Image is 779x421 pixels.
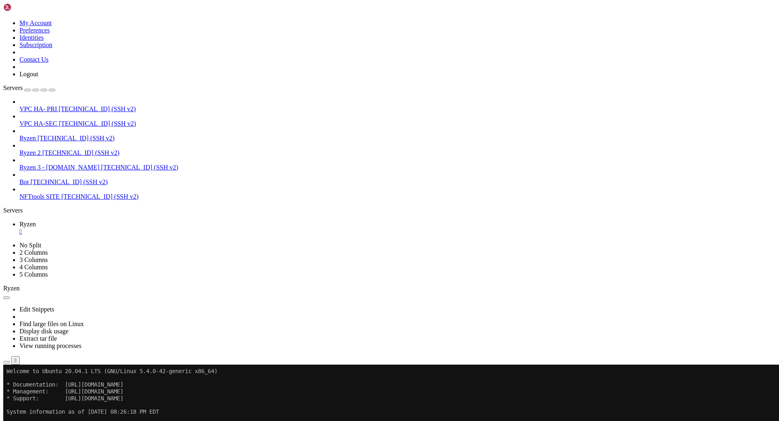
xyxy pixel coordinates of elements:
[3,64,674,71] x-row: Usage of /: 26.7% of 1.79TB
[19,271,48,278] a: 5 Columns
[3,3,50,11] img: Shellngn
[19,19,52,26] a: My Account
[37,135,114,142] span: [TECHNICAL_ID] (SSH v2)
[19,193,776,200] a: NFTtools SITE [TECHNICAL_ID] (SSH v2)
[19,41,52,48] a: Subscription
[3,104,674,111] x-row: IPv4 address for br-1caa85e68324: [TECHNICAL_ID]
[3,111,674,118] x-row: IPv4 address for br-476b3b5d5147: [TECHNICAL_ID]
[19,193,60,200] span: NFTtools SITE
[3,24,674,30] x-row: * Management: [URL][DOMAIN_NAME]
[3,84,23,91] span: Servers
[3,138,674,145] x-row: IPv4 address for docker0: [TECHNICAL_ID]
[19,249,48,256] a: 2 Columns
[11,356,20,365] button: 
[19,98,776,113] li: VPC HA- PRI [TECHNICAL_ID] (SSH v2)
[3,44,674,51] x-row: System information as of [DATE] 08:26:18 PM EDT
[3,17,674,24] x-row: * Documentation: [URL][DOMAIN_NAME]
[30,178,108,185] span: [TECHNICAL_ID] (SSH v2)
[19,221,36,228] span: Ryzen
[61,193,138,200] span: [TECHNICAL_ID] (SSH v2)
[19,71,38,77] a: Logout
[3,77,674,84] x-row: Swap usage: 0%
[3,3,674,10] x-row: Welcome to Ubuntu 20.04.1 LTS (GNU/Linux 5.4.0-42-generic x86_64)
[19,149,776,157] a: Ryzen 2 [TECHNICAL_ID] (SSH v2)
[3,192,674,199] x-row: [URL][DOMAIN_NAME]
[19,56,49,63] a: Contact Us
[19,164,99,171] span: Ryzen 3 - [DOMAIN_NAME]
[3,212,674,219] x-row: 299 of these updates are security updates.
[3,273,674,280] x-row: root@openblur:~#
[3,260,674,266] x-row: You have new mail.
[3,145,674,152] x-row: IPv4 address for enp35s0: [TECHNICAL_ID]
[19,127,776,142] li: Ryzen [TECHNICAL_ID] (SSH v2)
[19,221,776,235] a: Ryzen
[19,256,48,263] a: 3 Columns
[19,120,57,127] span: VPC HA-SEC
[3,125,674,131] x-row: IPv4 address for br-cc5b65bbef31: [TECHNICAL_ID]
[3,91,674,98] x-row: Users logged in: 0
[19,135,776,142] a: Ryzen [TECHNICAL_ID] (SSH v2)
[15,357,17,363] div: 
[3,158,674,165] x-row: => There are 896 zombie processes.
[19,178,776,186] a: Bot [TECHNICAL_ID] (SSH v2)
[19,228,776,235] a: 
[58,105,136,112] span: [TECHNICAL_ID] (SSH v2)
[19,178,29,185] span: Bot
[3,71,674,77] x-row: Memory usage: 36%
[3,172,674,179] x-row: * Ubuntu 20.04 LTS Focal Fossa has reached its end of standard support on 31 Ma
[19,171,776,186] li: Bot [TECHNICAL_ID] (SSH v2)
[19,328,69,335] a: Display disk usage
[3,285,19,292] span: Ryzen
[19,105,776,113] a: VPC HA- PRI [TECHNICAL_ID] (SSH v2)
[3,185,674,192] x-row: For more details see:
[19,342,82,349] a: View running processes
[19,149,41,156] span: Ryzen 2
[3,131,674,138] x-row: IPv4 address for br-f9f970296305: [TECHNICAL_ID]
[3,84,55,91] a: Servers
[19,105,57,112] span: VPC HA- PRI
[3,232,674,239] x-row: New release '22.04.5 LTS' available.
[59,120,136,127] span: [TECHNICAL_ID] (SSH v2)
[19,135,36,142] span: Ryzen
[19,320,84,327] a: Find large files on Linux
[19,242,41,249] a: No Split
[42,149,119,156] span: [TECHNICAL_ID] (SSH v2)
[3,206,674,213] x-row: 401 updates can be installed immediately.
[3,239,674,246] x-row: Run 'do-release-upgrade' to upgrade to it.
[19,27,50,34] a: Preferences
[101,164,178,171] span: [TECHNICAL_ID] (SSH v2)
[3,118,674,125] x-row: IPv4 address for br-8f11d299f1c0: [TECHNICAL_ID]
[3,57,674,64] x-row: System load: 5.54
[3,30,674,37] x-row: * Support: [URL][DOMAIN_NAME]
[19,186,776,200] li: NFTtools SITE [TECHNICAL_ID] (SSH v2)
[19,306,54,313] a: Edit Snippets
[19,142,776,157] li: Ryzen 2 [TECHNICAL_ID] (SSH v2)
[19,113,776,127] li: VPC HA-SEC [TECHNICAL_ID] (SSH v2)
[19,34,44,41] a: Identities
[19,335,57,342] a: Extract tar file
[3,98,674,105] x-row: IPv4 address for br-169197f2cb2a: [TECHNICAL_ID]
[19,120,776,127] a: VPC HA-SEC [TECHNICAL_ID] (SSH v2)
[3,207,776,214] div: Servers
[61,273,65,280] div: (17, 40)
[19,157,776,171] li: Ryzen 3 - [DOMAIN_NAME] [TECHNICAL_ID] (SSH v2)
[3,219,674,226] x-row: To see these additional updates run: apt list --upgradable
[19,164,776,171] a: Ryzen 3 - [DOMAIN_NAME] [TECHNICAL_ID] (SSH v2)
[19,264,48,271] a: 4 Columns
[3,84,674,91] x-row: Processes: 1675
[3,266,674,273] x-row: Last login: [DATE] from [TECHNICAL_ID]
